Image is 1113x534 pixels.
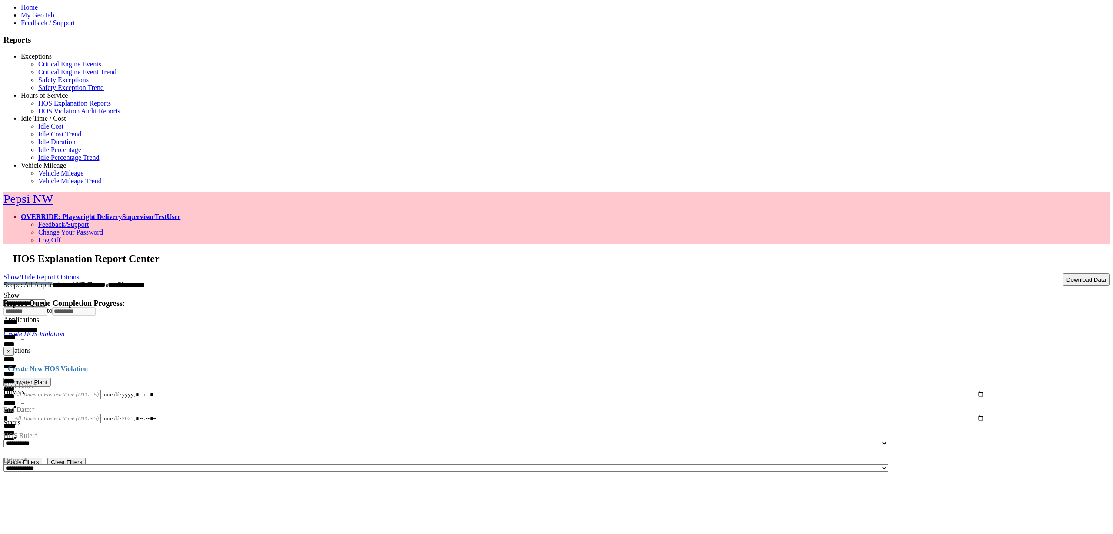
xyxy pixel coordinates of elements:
[3,316,39,323] label: Applications
[21,3,38,11] a: Home
[3,299,1110,308] h4: Report Queue Completion Progress:
[47,458,86,467] button: Change Filter Options
[38,130,82,138] a: Idle Cost Trend
[21,92,68,99] a: Hours of Service
[3,292,19,299] label: Show
[3,330,64,338] a: Create HOS Violation
[21,19,75,27] a: Feedback / Support
[3,429,38,439] label: HOS Rule:*
[3,192,53,206] a: Pepsi NW
[38,154,99,161] a: Idle Percentage Trend
[3,395,35,413] label: End Date:*
[3,281,132,289] span: Scope: All Applications AND Tumwater Plant
[14,415,99,421] span: All Times in Eastern Time (UTC - 5)
[38,123,63,130] a: Idle Cost
[3,365,1110,373] h4: Create New HOS Violation
[38,76,89,83] a: Safety Exceptions
[38,138,76,146] a: Idle Duration
[21,213,180,220] a: OVERRIDE: Playwright DeliverySupervisorTestUser
[38,221,89,228] a: Feedback/Support
[47,307,52,314] span: to
[21,162,66,169] a: Vehicle Mileage
[3,371,37,389] label: Start Date:*
[3,347,14,356] button: ×
[38,169,83,177] a: Vehicle Mileage
[38,236,61,244] a: Log Off
[3,271,79,283] a: Show/Hide Report Options
[3,347,31,354] label: Locations
[38,229,103,236] a: Change Your Password
[1063,273,1110,286] button: Download Data
[21,53,52,60] a: Exceptions
[38,177,102,185] a: Vehicle Mileage Trend
[38,146,81,153] a: Idle Percentage
[38,100,111,107] a: HOS Explanation Reports
[38,84,104,91] a: Safety Exception Trend
[38,60,101,68] a: Critical Engine Events
[21,11,54,19] a: My GeoTab
[38,107,120,115] a: HOS Violation Audit Reports
[38,68,117,76] a: Critical Engine Event Trend
[13,253,1110,265] h2: HOS Explanation Report Center
[14,391,99,398] span: All Times in Eastern Time (UTC - 5)
[21,115,66,122] a: Idle Time / Cost
[3,35,1110,45] h3: Reports
[3,454,27,464] label: Driver:*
